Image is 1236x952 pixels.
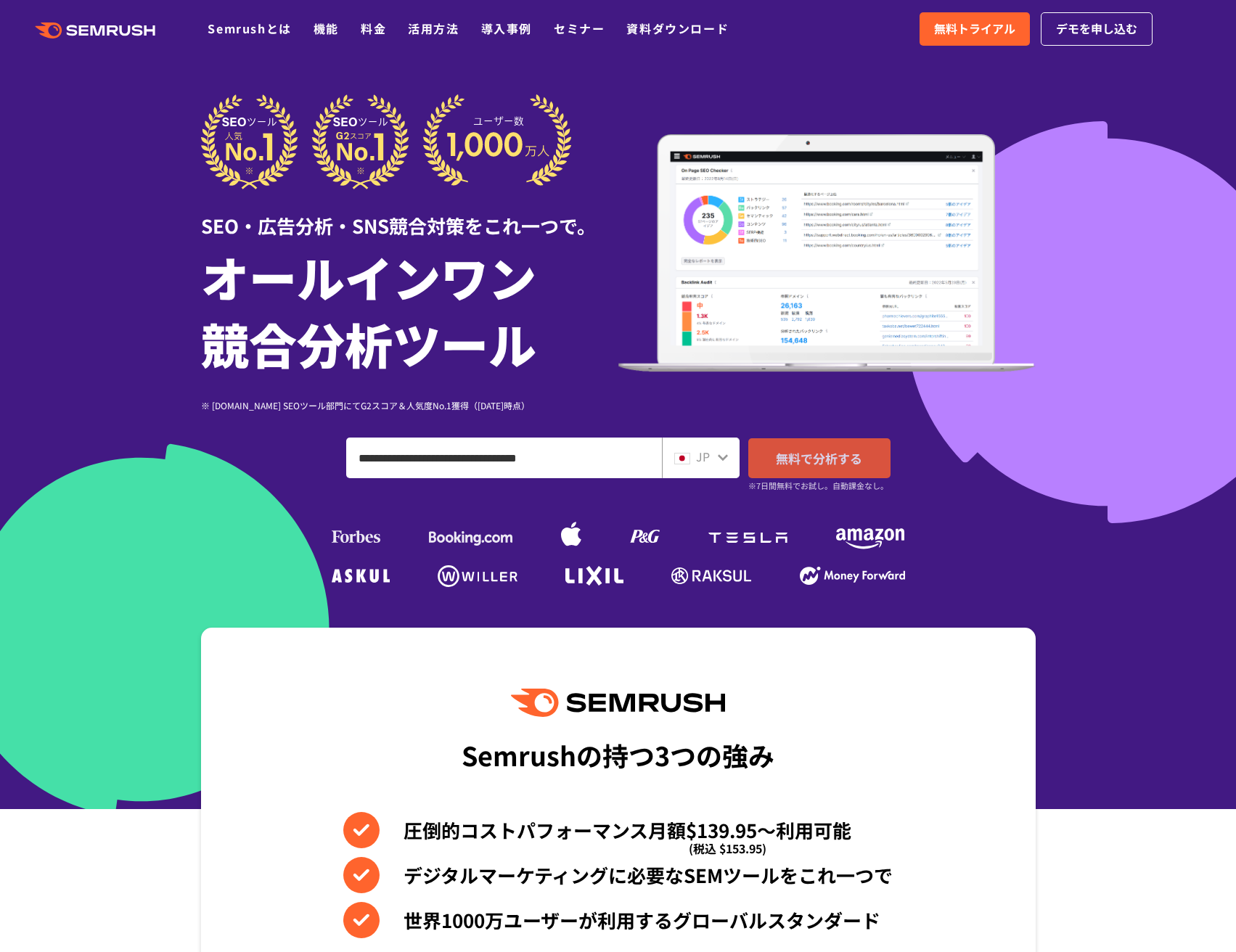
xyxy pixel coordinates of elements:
a: 無料で分析する [748,438,891,478]
h1: オールインワン 競合分析ツール [201,243,618,377]
small: ※7日間無料でお試し。自動課金なし。 [748,479,888,493]
span: 無料トライアル [934,20,1015,38]
a: 無料トライアル [920,12,1030,46]
li: 世界1000万ユーザーが利用するグローバルスタンダード [343,902,893,938]
li: 圧倒的コストパフォーマンス月額$139.95〜利用可能 [343,812,893,848]
a: Semrushとは [208,20,291,37]
span: 無料で分析する [776,449,862,467]
a: 資料ダウンロード [626,20,729,37]
a: 機能 [314,20,339,37]
img: Semrush [511,689,724,717]
a: デモを申し込む [1041,12,1153,46]
a: 導入事例 [481,20,532,37]
div: ※ [DOMAIN_NAME] SEOツール部門にてG2スコア＆人気度No.1獲得（[DATE]時点） [201,398,618,412]
li: デジタルマーケティングに必要なSEMツールをこれ一つで [343,857,893,893]
div: Semrushの持つ3つの強み [462,728,774,781]
input: ドメイン、キーワードまたはURLを入力してください [347,438,661,477]
a: 活用方法 [408,20,459,37]
a: 料金 [361,20,386,37]
span: JP [696,448,710,465]
span: (税込 $153.95) [689,830,766,866]
span: デモを申し込む [1056,20,1137,38]
div: SEO・広告分析・SNS競合対策をこれ一つで。 [201,189,618,239]
a: セミナー [554,20,605,37]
